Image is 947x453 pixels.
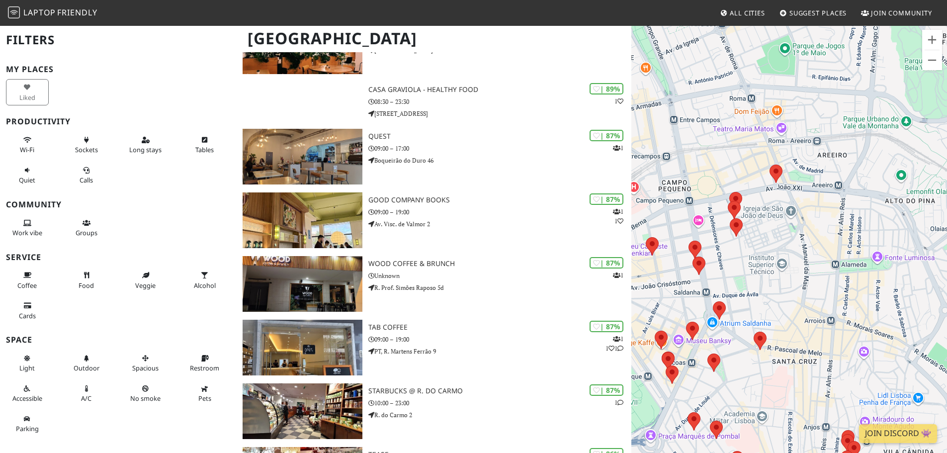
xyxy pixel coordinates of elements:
[194,281,216,290] span: Alcohol
[368,260,631,268] h3: Wood Coffee & Brunch
[368,144,631,153] p: 09:00 – 17:00
[183,132,226,158] button: Tables
[590,193,623,205] div: | 87%
[614,398,623,407] p: 1
[368,387,631,395] h3: Starbucks @ R. do Carmo
[368,398,631,408] p: 10:00 – 23:00
[65,380,108,407] button: A/C
[124,132,167,158] button: Long stays
[8,6,20,18] img: LaptopFriendly
[368,347,631,356] p: PT, R. Martens Ferrão 9
[716,4,769,22] a: All Cities
[6,350,49,376] button: Light
[237,256,631,312] a: Wood Coffee & Brunch | 87% 1 Wood Coffee & Brunch Unknown R. Prof. Simões Raposo 5d
[57,7,97,18] span: Friendly
[243,383,362,439] img: Starbucks @ R. do Carmo
[79,281,94,290] span: Food
[368,156,631,165] p: Boqueirão do Duro 46
[240,25,629,52] h1: [GEOGRAPHIC_DATA]
[17,281,37,290] span: Coffee
[590,257,623,269] div: | 87%
[871,8,932,17] span: Join Community
[590,130,623,141] div: | 87%
[65,350,108,376] button: Outdoor
[368,132,631,141] h3: QUEST
[183,267,226,293] button: Alcohol
[19,363,35,372] span: Natural light
[65,267,108,293] button: Food
[614,96,623,106] p: 1
[368,97,631,106] p: 08:30 – 23:30
[368,196,631,204] h3: Good Company Books
[8,4,97,22] a: LaptopFriendly LaptopFriendly
[237,192,631,248] a: Good Company Books | 87% 11 Good Company Books 09:00 – 19:00 Av. Visc. de Valmor 2
[6,65,231,74] h3: My Places
[75,145,98,154] span: Power sockets
[237,320,631,375] a: TAB coffee | 87% 111 TAB coffee 09:00 – 19:00 PT, R. Martens Ferrão 9
[135,281,156,290] span: Veggie
[857,4,936,22] a: Join Community
[6,162,49,188] button: Quiet
[65,215,108,241] button: Groups
[613,207,623,226] p: 1 1
[183,380,226,407] button: Pets
[590,321,623,332] div: | 87%
[6,215,49,241] button: Work vibe
[19,176,35,184] span: Quiet
[65,132,108,158] button: Sockets
[922,50,942,70] button: Reduzir
[190,363,219,372] span: Restroom
[65,162,108,188] button: Calls
[195,145,214,154] span: Work-friendly tables
[23,7,56,18] span: Laptop
[81,394,91,403] span: Air conditioned
[243,192,362,248] img: Good Company Books
[6,25,231,55] h2: Filters
[613,271,623,280] p: 1
[789,8,847,17] span: Suggest Places
[730,8,765,17] span: All Cities
[130,394,161,403] span: Smoke free
[237,129,631,184] a: QUEST | 87% 1 QUEST 09:00 – 17:00 Boqueirão do Duro 46
[368,86,631,94] h3: Casa Graviola - Healthy Food
[76,228,97,237] span: Group tables
[859,424,937,443] a: Join Discord 👾
[368,219,631,229] p: Av. Visc. de Valmor 2
[590,384,623,396] div: | 87%
[20,145,34,154] span: Stable Wi-Fi
[124,350,167,376] button: Spacious
[368,271,631,280] p: Unknown
[6,380,49,407] button: Accessible
[368,207,631,217] p: 09:00 – 19:00
[6,253,231,262] h3: Service
[613,143,623,153] p: 1
[183,350,226,376] button: Restroom
[237,383,631,439] a: Starbucks @ R. do Carmo | 87% 1 Starbucks @ R. do Carmo 10:00 – 23:00 R. do Carmo 2
[12,394,42,403] span: Accessible
[775,4,851,22] a: Suggest Places
[6,335,231,345] h3: Space
[6,267,49,293] button: Coffee
[922,30,942,50] button: Ampliar
[368,323,631,332] h3: TAB coffee
[124,267,167,293] button: Veggie
[74,363,99,372] span: Outdoor area
[605,334,623,353] p: 1 1 1
[198,394,211,403] span: Pet friendly
[6,200,231,209] h3: Community
[243,320,362,375] img: TAB coffee
[132,363,159,372] span: Spacious
[16,424,39,433] span: Parking
[6,297,49,324] button: Cards
[19,311,36,320] span: Credit cards
[368,109,631,118] p: [STREET_ADDRESS]
[368,410,631,420] p: R. do Carmo 2
[6,117,231,126] h3: Productivity
[368,335,631,344] p: 09:00 – 19:00
[590,83,623,94] div: | 89%
[243,129,362,184] img: QUEST
[80,176,93,184] span: Video/audio calls
[129,145,162,154] span: Long stays
[368,283,631,292] p: R. Prof. Simões Raposo 5d
[12,228,42,237] span: People working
